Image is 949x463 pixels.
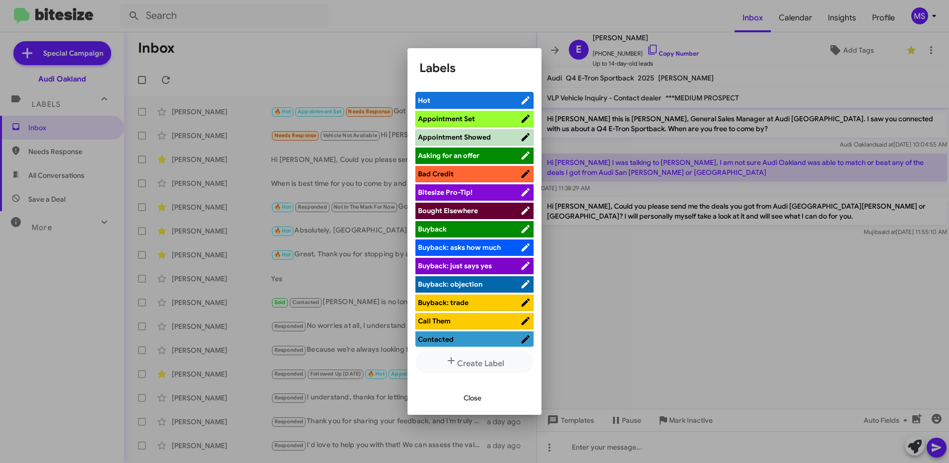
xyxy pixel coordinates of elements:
button: Close [456,389,489,407]
span: Bad Credit [418,169,454,178]
span: Buyback: asks how much [418,243,501,252]
span: Call Them [418,316,451,325]
span: Buyback: trade [418,298,469,307]
span: Appointment Showed [418,133,491,142]
span: Asking for an offer [418,151,479,160]
span: Buyback: objection [418,280,482,289]
span: Hot [418,96,430,105]
span: Contacted [418,335,454,344]
span: Buyback [418,225,447,233]
button: Create Label [415,351,534,373]
span: Close [464,389,481,407]
span: Bitesize Pro-Tip! [418,188,473,197]
h1: Labels [419,60,530,76]
span: Buyback: just says yes [418,261,492,270]
span: Appointment Set [418,114,475,123]
span: Bought Elsewhere [418,206,478,215]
